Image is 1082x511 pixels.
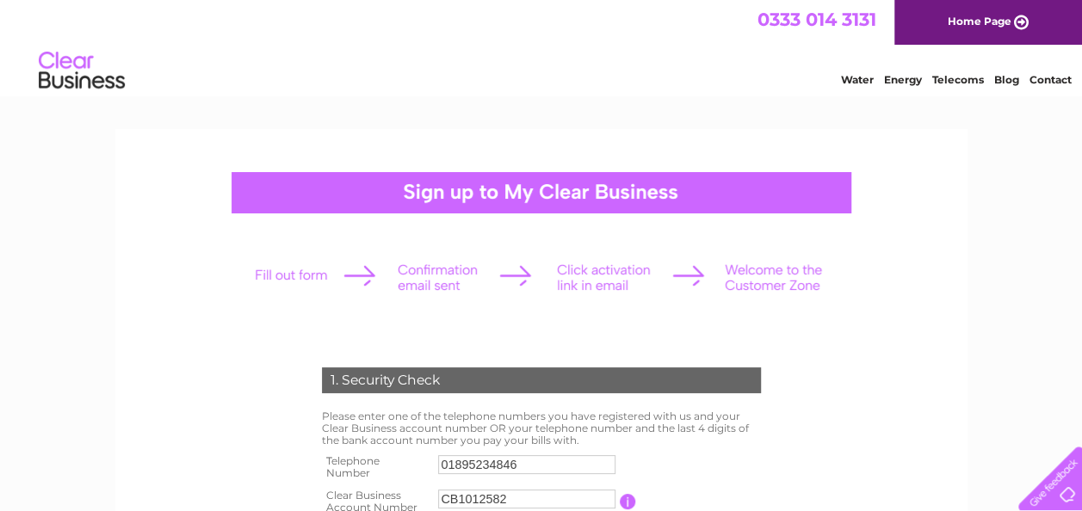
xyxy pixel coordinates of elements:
[38,45,126,97] img: logo.png
[135,9,949,83] div: Clear Business is a trading name of Verastar Limited (registered in [GEOGRAPHIC_DATA] No. 3667643...
[318,450,435,484] th: Telephone Number
[757,9,876,30] a: 0333 014 3131
[884,73,922,86] a: Energy
[322,367,761,393] div: 1. Security Check
[1029,73,1072,86] a: Contact
[318,406,765,450] td: Please enter one of the telephone numbers you have registered with us and your Clear Business acc...
[994,73,1019,86] a: Blog
[620,494,636,509] input: Information
[932,73,984,86] a: Telecoms
[841,73,874,86] a: Water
